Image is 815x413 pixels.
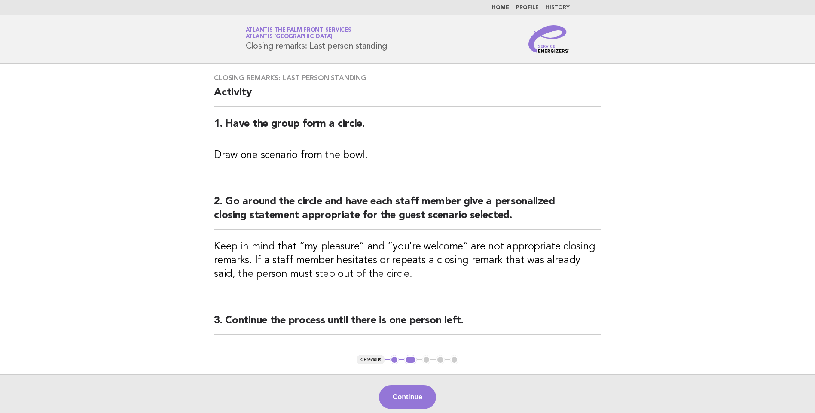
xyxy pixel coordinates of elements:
h2: Activity [214,86,601,107]
span: Atlantis [GEOGRAPHIC_DATA] [246,34,333,40]
button: < Previous [357,355,385,364]
a: Atlantis The Palm Front ServicesAtlantis [GEOGRAPHIC_DATA] [246,27,351,39]
a: Home [492,5,509,10]
p: -- [214,173,601,185]
p: -- [214,292,601,304]
img: Service Energizers [528,25,570,53]
h3: Keep in mind that “my pleasure” and “you're welcome” are not appropriate closing remarks. If a st... [214,240,601,281]
button: 1 [390,355,399,364]
a: Profile [516,5,539,10]
a: History [546,5,570,10]
h3: Closing remarks: Last person standing [214,74,601,82]
h1: Closing remarks: Last person standing [246,28,387,50]
h3: Draw one scenario from the bowl. [214,149,601,162]
h2: 1. Have the group form a circle. [214,117,601,138]
h2: 3. Continue the process until there is one person left. [214,314,601,335]
button: Continue [379,385,436,409]
button: 2 [404,355,417,364]
h2: 2. Go around the circle and have each staff member give a personalized closing statement appropri... [214,195,601,230]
